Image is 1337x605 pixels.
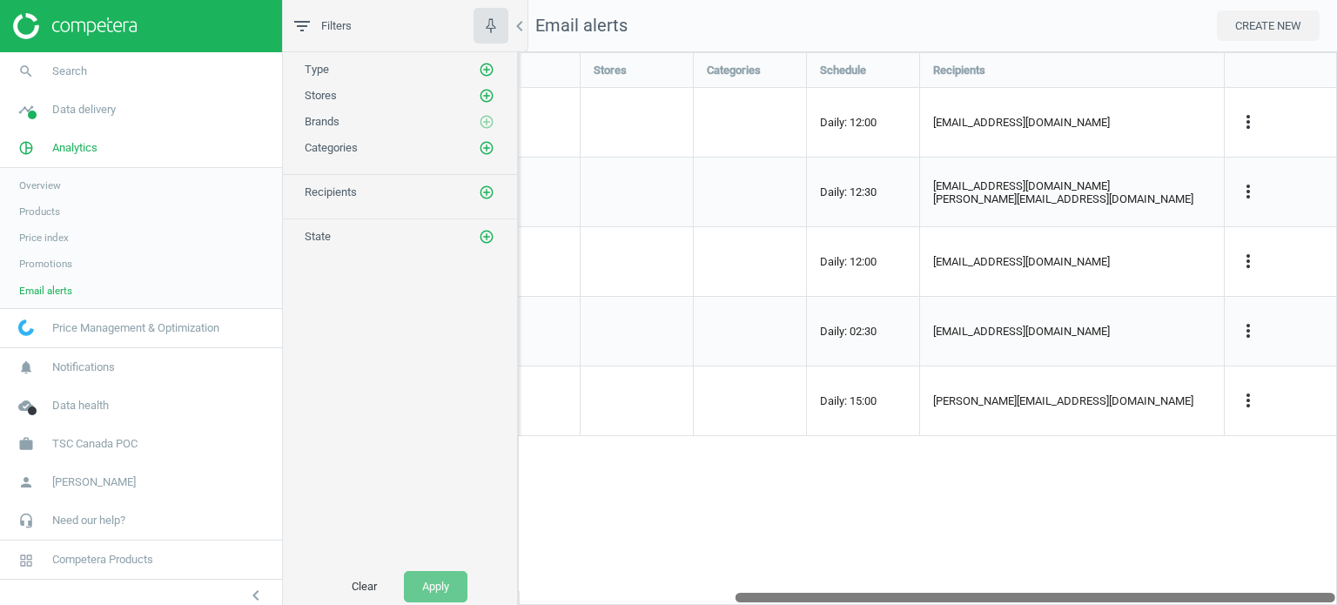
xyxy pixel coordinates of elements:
[933,394,1193,407] span: [PERSON_NAME][EMAIL_ADDRESS][DOMAIN_NAME]
[305,115,339,128] span: Brands
[933,192,1193,205] span: [PERSON_NAME][EMAIL_ADDRESS][DOMAIN_NAME]
[10,427,43,460] i: work
[478,113,495,131] button: add_circle_outline
[594,63,627,78] span: Stores
[1238,390,1259,413] button: more_vert
[933,179,1193,192] span: [EMAIL_ADDRESS][DOMAIN_NAME]
[52,320,219,336] span: Price Management & Optimization
[1238,320,1259,343] button: more_vert
[933,63,985,78] span: Recipients
[19,178,61,192] span: Overview
[305,89,337,102] span: Stores
[1238,111,1259,134] button: more_vert
[10,55,43,88] i: search
[509,16,530,37] i: chevron_left
[52,360,115,375] span: Notifications
[10,466,43,499] i: person
[404,571,467,602] button: Apply
[820,325,877,338] span: Daily: 02:30
[10,131,43,165] i: pie_chart_outlined
[479,88,494,104] i: add_circle_outline
[52,474,136,490] span: [PERSON_NAME]
[10,93,43,126] i: timeline
[933,325,1110,338] span: [EMAIL_ADDRESS][DOMAIN_NAME]
[479,62,494,77] i: add_circle_outline
[19,205,60,218] span: Products
[820,255,877,268] span: Daily: 12:00
[1238,111,1259,132] i: more_vert
[292,16,312,37] i: filter_list
[479,140,494,156] i: add_circle_outline
[707,63,761,78] span: Categories
[52,552,153,568] span: Competera Products
[52,513,125,528] span: Need our help?
[479,114,494,130] i: add_circle_outline
[933,255,1110,268] span: [EMAIL_ADDRESS][DOMAIN_NAME]
[478,228,495,245] button: add_circle_outline
[1217,10,1320,42] button: CREATE NEW
[478,87,495,104] button: add_circle_outline
[305,63,329,76] span: Type
[820,185,877,198] span: Daily: 12:30
[10,504,43,537] i: headset_mic
[52,436,138,452] span: TSC Canada POC
[820,116,877,129] span: Daily: 12:00
[52,102,116,118] span: Data delivery
[933,116,1110,129] span: [EMAIL_ADDRESS][DOMAIN_NAME]
[478,139,495,157] button: add_circle_outline
[1238,251,1259,272] i: more_vert
[1238,320,1259,341] i: more_vert
[479,185,494,200] i: add_circle_outline
[10,389,43,422] i: cloud_done
[10,351,43,384] i: notifications
[305,141,358,154] span: Categories
[478,61,495,78] button: add_circle_outline
[1238,390,1259,411] i: more_vert
[19,257,72,271] span: Promotions
[305,185,357,198] span: Recipients
[305,230,331,243] span: State
[321,18,352,34] span: Filters
[820,63,866,78] span: Schedule
[535,15,628,36] span: Email alerts
[478,184,495,201] button: add_circle_outline
[52,140,97,156] span: Analytics
[1238,181,1259,204] button: more_vert
[1238,251,1259,273] button: more_vert
[13,13,137,39] img: ajHJNr6hYgQAAAAASUVORK5CYII=
[479,229,494,245] i: add_circle_outline
[820,394,877,407] span: Daily: 15:00
[19,284,72,298] span: Email alerts
[19,231,69,245] span: Price index
[52,64,87,79] span: Search
[1238,181,1259,202] i: more_vert
[52,398,109,413] span: Data health
[18,319,34,336] img: wGWNvw8QSZomAAAAABJRU5ErkJggg==
[333,571,395,602] button: Clear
